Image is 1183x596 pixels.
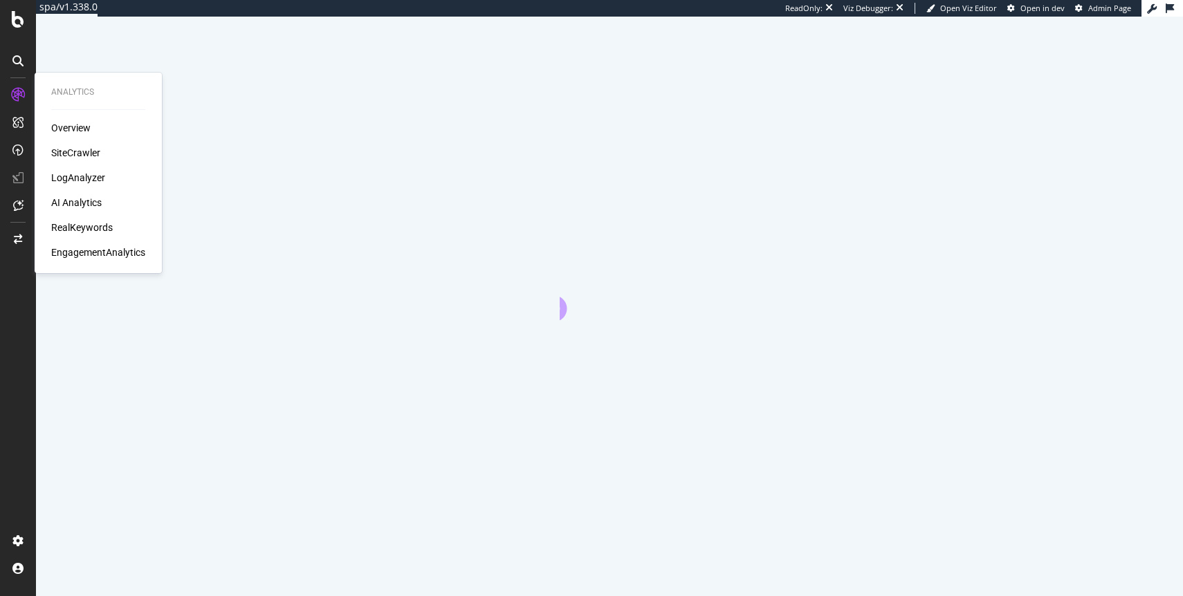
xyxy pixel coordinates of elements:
div: ReadOnly: [785,3,823,14]
a: Open Viz Editor [926,3,997,14]
div: Analytics [51,86,145,98]
a: Admin Page [1075,3,1131,14]
span: Open in dev [1020,3,1065,13]
a: Open in dev [1007,3,1065,14]
a: Overview [51,121,91,135]
div: Viz Debugger: [843,3,893,14]
span: Open Viz Editor [940,3,997,13]
a: EngagementAnalytics [51,245,145,259]
a: AI Analytics [51,196,102,209]
a: SiteCrawler [51,146,100,160]
a: RealKeywords [51,221,113,234]
a: LogAnalyzer [51,171,105,185]
div: animation [560,270,659,320]
span: Admin Page [1088,3,1131,13]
